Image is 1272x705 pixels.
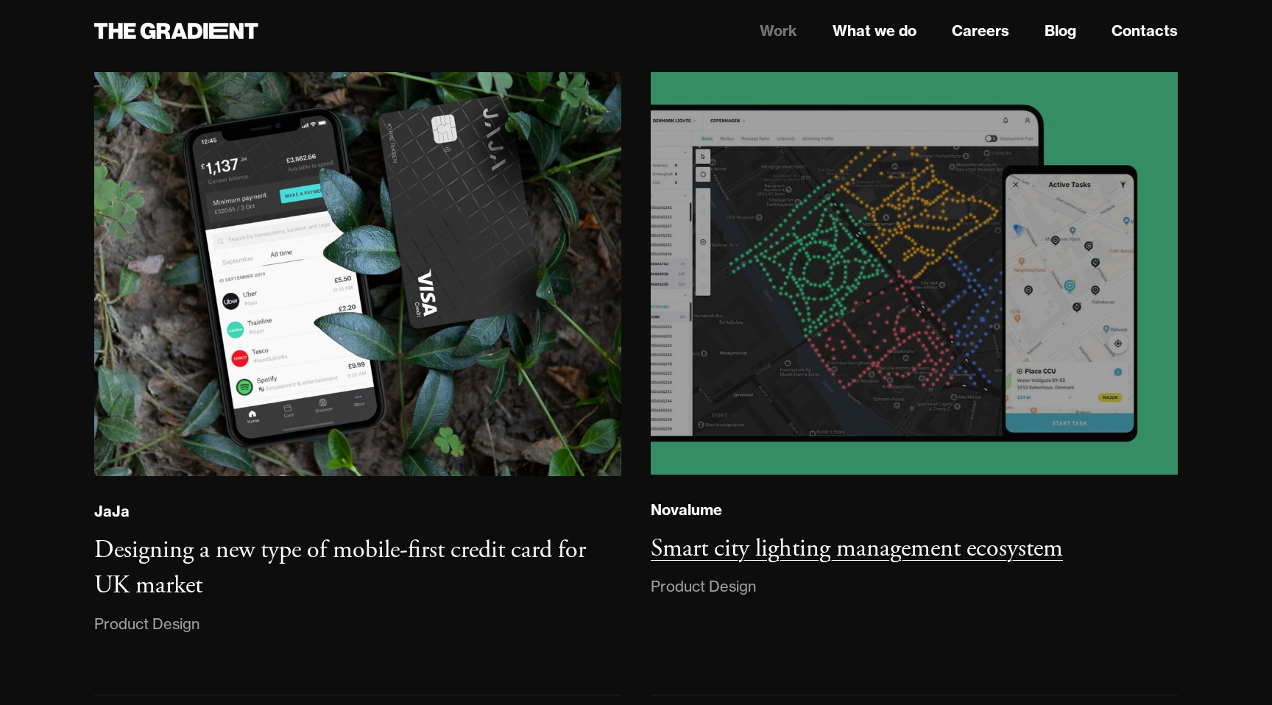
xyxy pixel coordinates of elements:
[94,72,621,695] a: JaJaDesigning a new type of mobile-first credit card for UK marketProduct Design
[94,612,199,636] div: Product Design
[651,72,1178,695] a: NovalumeSmart city lighting management ecosystemProduct Design
[94,502,130,521] div: JaJa
[833,20,916,42] a: What we do
[1045,20,1076,42] a: Blog
[651,533,1063,564] h3: Smart city lighting management ecosystem
[651,575,756,598] div: Product Design
[760,20,797,42] a: Work
[1112,20,1178,42] a: Contacts
[952,20,1009,42] a: Careers
[94,534,586,601] h3: Designing a new type of mobile-first credit card for UK market
[651,500,722,520] div: Novalume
